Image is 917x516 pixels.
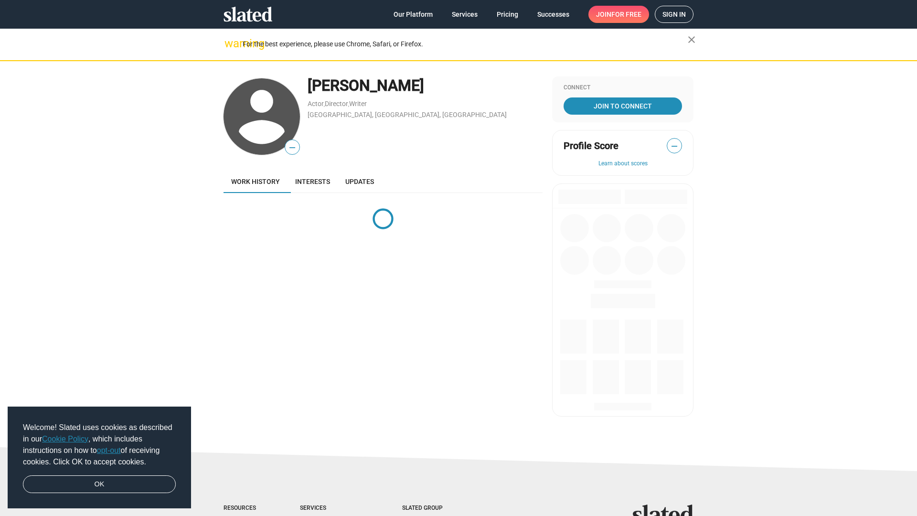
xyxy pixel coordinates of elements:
span: Profile Score [564,140,618,152]
a: dismiss cookie message [23,475,176,494]
a: Successes [530,6,577,23]
span: Successes [537,6,569,23]
span: Join [596,6,641,23]
span: Welcome! Slated uses cookies as described in our , which includes instructions on how to of recei... [23,422,176,468]
span: Our Platform [394,6,433,23]
span: , [324,102,325,107]
a: Sign in [655,6,693,23]
a: opt-out [97,446,121,454]
div: [PERSON_NAME] [308,75,543,96]
a: Actor [308,100,324,107]
a: Services [444,6,485,23]
mat-icon: close [686,34,697,45]
div: cookieconsent [8,407,191,509]
span: — [667,140,682,152]
span: Work history [231,178,280,185]
div: Connect [564,84,682,92]
a: Writer [349,100,367,107]
div: For the best experience, please use Chrome, Safari, or Firefox. [243,38,688,51]
a: Join To Connect [564,97,682,115]
mat-icon: warning [224,38,236,49]
span: — [285,141,299,154]
span: Join To Connect [565,97,680,115]
span: Sign in [662,6,686,22]
a: Director [325,100,348,107]
div: Slated Group [402,505,467,512]
div: Services [300,505,364,512]
a: Our Platform [386,6,440,23]
span: Services [452,6,478,23]
span: Pricing [497,6,518,23]
button: Learn about scores [564,160,682,168]
span: Updates [345,178,374,185]
span: , [348,102,349,107]
span: for free [611,6,641,23]
a: Pricing [489,6,526,23]
a: [GEOGRAPHIC_DATA], [GEOGRAPHIC_DATA], [GEOGRAPHIC_DATA] [308,111,507,118]
a: Updates [338,170,382,193]
a: Joinfor free [588,6,649,23]
span: Interests [295,178,330,185]
a: Work history [224,170,288,193]
a: Interests [288,170,338,193]
div: Resources [224,505,262,512]
a: Cookie Policy [42,435,88,443]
